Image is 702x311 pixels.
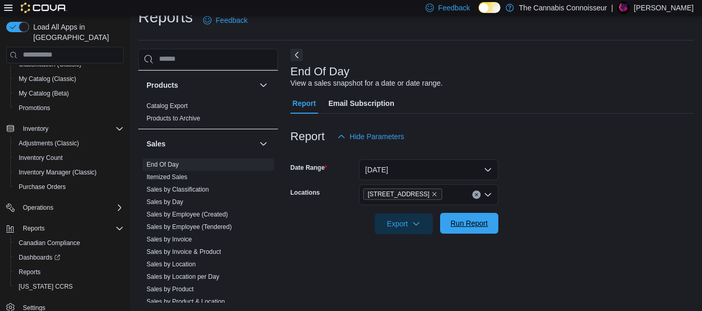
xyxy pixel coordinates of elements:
button: Purchase Orders [10,180,128,194]
span: Sales by Employee (Created) [147,210,228,219]
span: Inventory [23,125,48,133]
a: Inventory Count [15,152,67,164]
button: Clear input [472,191,481,199]
span: Load All Apps in [GEOGRAPHIC_DATA] [29,22,124,43]
button: Operations [19,201,58,214]
a: Sales by Day [147,198,183,206]
a: My Catalog (Beta) [15,87,73,100]
h3: Products [147,80,178,90]
a: Sales by Product [147,286,194,293]
button: [DATE] [359,159,498,180]
a: Feedback [199,10,251,31]
a: Products to Archive [147,115,200,122]
span: Inventory Manager (Classic) [15,166,124,179]
a: Sales by Invoice & Product [147,248,221,255]
button: Run Report [440,213,498,234]
a: Sales by Classification [147,186,209,193]
h3: Sales [147,139,166,149]
button: Open list of options [484,191,492,199]
a: Promotions [15,102,55,114]
a: Sales by Location per Day [147,273,219,280]
button: Inventory Count [10,151,128,165]
h3: End Of Day [290,65,350,78]
a: [US_STATE] CCRS [15,280,77,293]
span: Washington CCRS [15,280,124,293]
span: Purchase Orders [15,181,124,193]
button: Reports [10,265,128,279]
a: Sales by Location [147,261,196,268]
button: [US_STATE] CCRS [10,279,128,294]
span: Sales by Product & Location [147,298,225,306]
span: Sales by Product [147,285,194,293]
span: Adjustments (Classic) [15,137,124,150]
p: | [611,2,613,14]
span: Canadian Compliance [15,237,124,249]
a: Dashboards [15,251,64,264]
button: Products [147,80,255,90]
span: Reports [19,268,41,276]
span: Operations [23,204,54,212]
span: My Catalog (Beta) [15,87,124,100]
span: [US_STATE] CCRS [19,282,73,291]
a: Sales by Employee (Tendered) [147,223,232,231]
span: Dashboards [15,251,124,264]
button: Sales [147,139,255,149]
div: Tim Van Hoof [617,2,630,14]
span: Inventory [19,123,124,135]
span: Reports [23,224,45,233]
a: End Of Day [147,161,179,168]
span: Inventory Count [19,154,63,162]
button: Products [257,79,270,91]
a: My Catalog (Classic) [15,73,81,85]
span: My Catalog (Classic) [19,75,76,83]
span: Email Subscription [328,93,394,114]
span: Run Report [451,218,488,228]
span: 2-1874 Scugog Street [363,188,443,200]
button: Inventory [2,121,128,136]
span: End Of Day [147,160,179,169]
span: Export [381,213,427,234]
span: Promotions [19,104,50,112]
a: Reports [15,266,45,278]
span: Adjustments (Classic) [19,139,79,147]
button: Reports [19,222,49,235]
button: Inventory [19,123,52,135]
a: Inventory Manager (Classic) [15,166,101,179]
span: Hide Parameters [350,131,404,142]
div: View a sales snapshot for a date or date range. [290,78,443,89]
input: Dark Mode [479,2,500,13]
label: Locations [290,188,320,197]
button: Reports [2,221,128,236]
button: Adjustments (Classic) [10,136,128,151]
button: Sales [257,138,270,150]
a: Itemized Sales [147,173,188,181]
button: Export [375,213,433,234]
button: Next [290,49,303,61]
a: Sales by Invoice [147,236,192,243]
button: My Catalog (Classic) [10,72,128,86]
a: Sales by Product & Location [147,298,225,305]
span: Sales by Classification [147,185,209,194]
p: [PERSON_NAME] [634,2,694,14]
div: Products [138,100,278,129]
span: Sales by Invoice [147,235,192,244]
span: My Catalog (Beta) [19,89,69,98]
a: Catalog Export [147,102,188,110]
button: Canadian Compliance [10,236,128,250]
span: Report [293,93,316,114]
a: Adjustments (Classic) [15,137,83,150]
a: Sales by Employee (Created) [147,211,228,218]
span: My Catalog (Classic) [15,73,124,85]
p: The Cannabis Connoisseur [519,2,607,14]
span: Inventory Count [15,152,124,164]
h3: Report [290,130,325,143]
span: Reports [19,222,124,235]
button: Remove 2-1874 Scugog Street from selection in this group [431,191,438,197]
span: Feedback [438,3,470,13]
span: Promotions [15,102,124,114]
span: Dark Mode [479,13,479,13]
span: Operations [19,201,124,214]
